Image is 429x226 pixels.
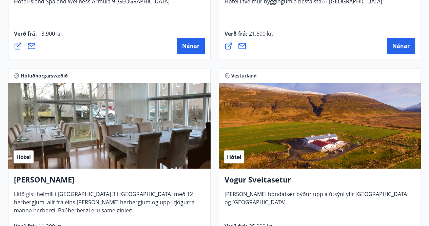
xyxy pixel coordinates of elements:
[21,72,68,79] span: Höfuðborgarsvæðið
[225,30,273,43] span: Verð frá :
[392,42,410,50] span: Nánar
[14,190,195,219] span: Lítið gistiheimili í [GEOGRAPHIC_DATA] 3 í [GEOGRAPHIC_DATA] með 12 herbergjum, allt frá eins [PE...
[14,174,205,190] h4: [PERSON_NAME]
[177,38,205,54] button: Nánar
[16,153,31,160] span: Hótel
[14,30,63,43] span: Verð frá :
[227,153,241,160] span: Hótel
[225,174,415,190] h4: Vogur Sveitasetur
[248,30,273,37] span: 21.600 kr.
[225,190,409,211] span: [PERSON_NAME] bóndabær býður upp á útsýni yfir [GEOGRAPHIC_DATA] og [GEOGRAPHIC_DATA]
[231,72,257,79] span: Vesturland
[182,42,199,50] span: Nánar
[387,38,415,54] button: Nánar
[37,30,63,37] span: 13.900 kr.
